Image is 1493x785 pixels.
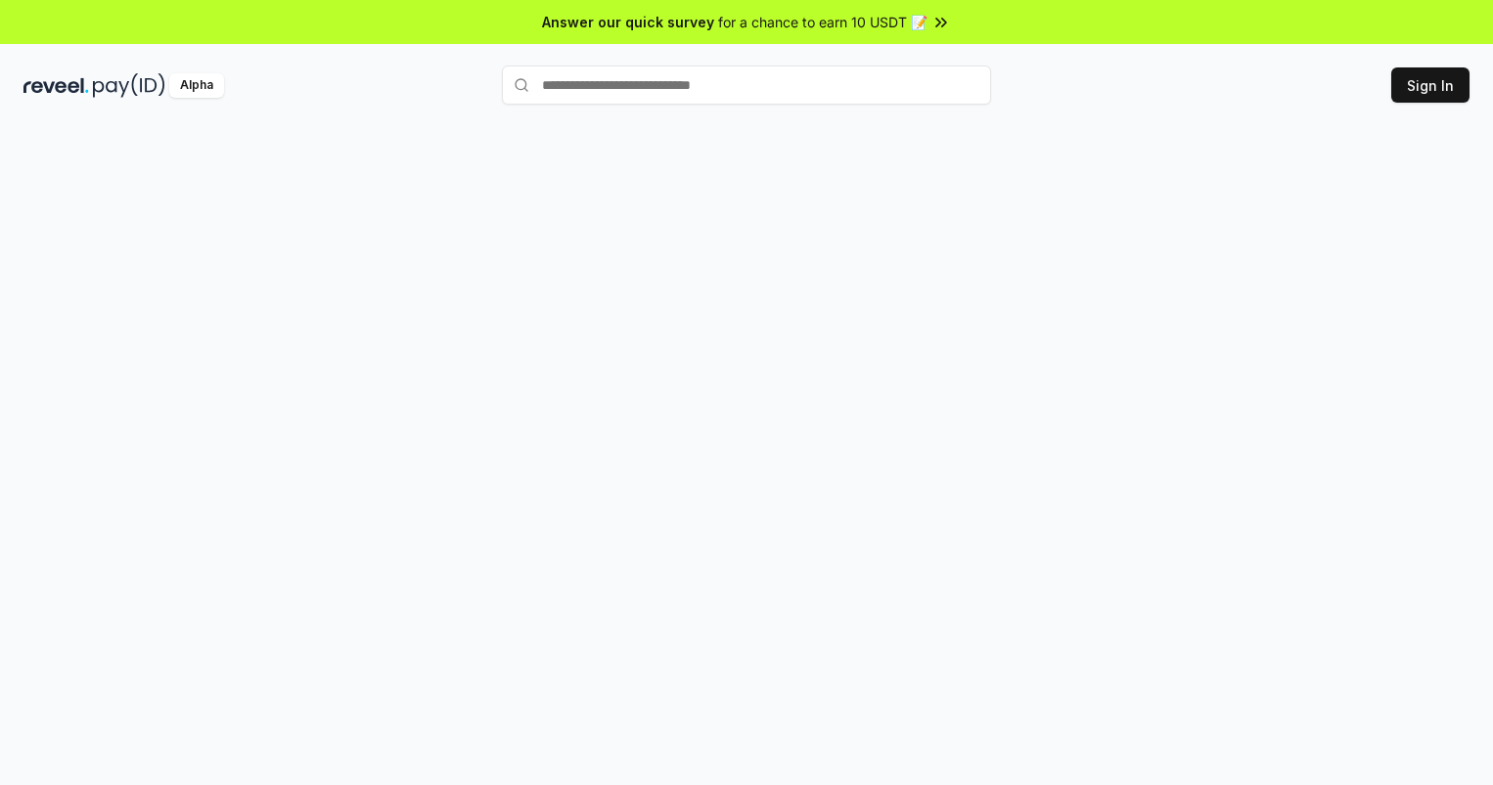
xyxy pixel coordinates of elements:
span: Answer our quick survey [542,12,714,32]
img: pay_id [93,73,165,98]
button: Sign In [1391,67,1470,103]
img: reveel_dark [23,73,89,98]
div: Alpha [169,73,224,98]
span: for a chance to earn 10 USDT 📝 [718,12,927,32]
